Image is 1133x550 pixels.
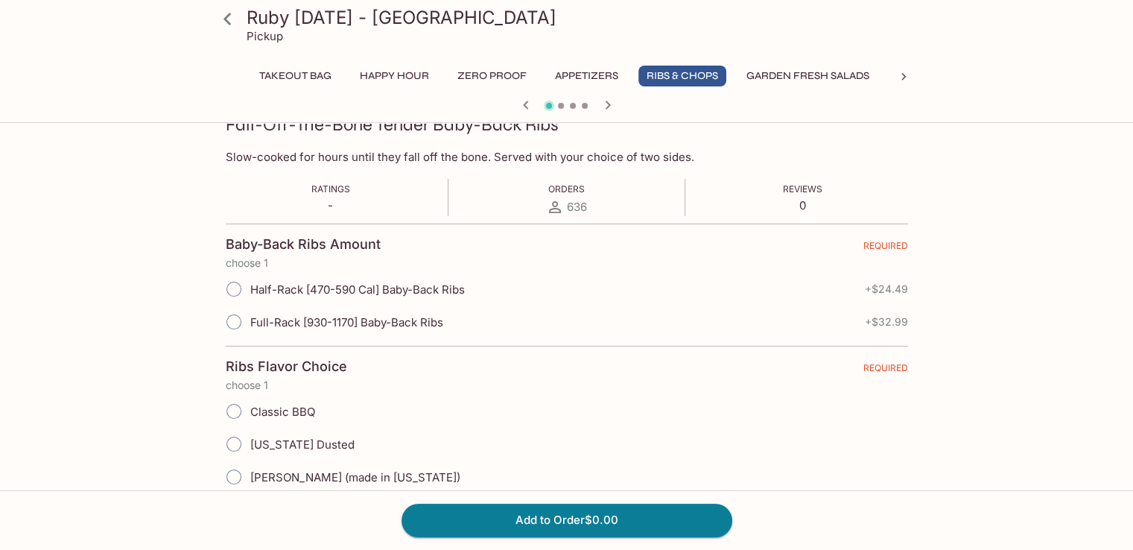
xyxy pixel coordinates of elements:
h4: Ribs Flavor Choice [226,358,347,375]
span: Reviews [783,183,822,195]
button: Ribs & Chops [638,66,726,86]
span: + $24.49 [865,283,908,295]
span: [US_STATE] Dusted [250,437,355,452]
button: Add to Order$0.00 [402,504,732,537]
span: Classic BBQ [250,405,315,419]
p: choose 1 [226,257,908,269]
p: Pickup [247,29,283,43]
h3: Fall-Off-The-Bone Tender Baby-Back Ribs [226,113,559,136]
span: 636 [567,200,587,214]
p: - [311,198,350,212]
h3: Ruby [DATE] - [GEOGRAPHIC_DATA] [247,6,913,29]
button: Appetizers [547,66,626,86]
span: Ratings [311,183,350,195]
span: Full-Rack [930-1170] Baby-Back Ribs [250,315,443,329]
p: choose 1 [226,379,908,391]
h4: Baby-Back Ribs Amount [226,236,381,253]
span: REQUIRED [863,240,908,257]
button: Zero Proof [449,66,535,86]
button: Takeout Bag [251,66,340,86]
span: Half-Rack [470-590 Cal] Baby-Back Ribs [250,282,465,297]
span: [PERSON_NAME] (made in [US_STATE]) [250,470,460,484]
p: Slow-cooked for hours until they fall off the bone. Served with your choice of two sides. [226,150,908,164]
span: + $32.99 [865,316,908,328]
span: REQUIRED [863,362,908,379]
p: 0 [783,198,822,212]
span: Orders [548,183,585,195]
button: Happy Hour [352,66,437,86]
button: Garden Fresh Salads [738,66,877,86]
